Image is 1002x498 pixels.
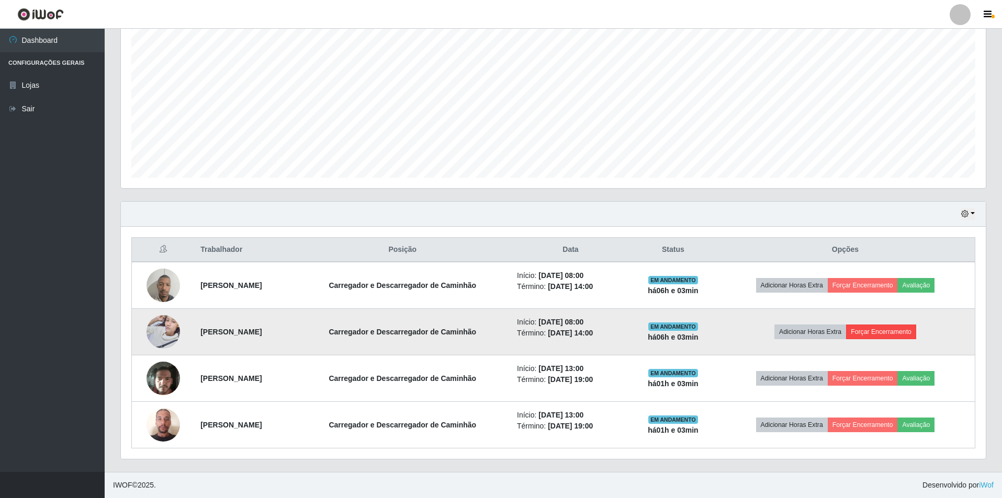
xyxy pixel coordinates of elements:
strong: [PERSON_NAME] [200,374,262,383]
span: IWOF [113,481,132,489]
th: Trabalhador [194,238,294,262]
strong: há 06 h e 03 min [648,333,699,341]
button: Avaliação [897,371,935,386]
time: [DATE] 08:00 [538,318,583,326]
button: Forçar Encerramento [828,418,898,432]
time: [DATE] 08:00 [538,271,583,280]
strong: há 01 h e 03 min [648,426,699,434]
th: Opções [716,238,975,262]
time: [DATE] 13:00 [538,364,583,373]
li: Início: [517,410,624,421]
button: Forçar Encerramento [828,371,898,386]
strong: [PERSON_NAME] [200,328,262,336]
th: Status [631,238,716,262]
button: Adicionar Horas Extra [774,325,846,339]
a: iWof [979,481,994,489]
span: EM ANDAMENTO [648,322,698,331]
strong: Carregador e Descarregador de Caminhão [329,421,476,429]
button: Adicionar Horas Extra [756,418,828,432]
li: Término: [517,328,624,339]
strong: há 01 h e 03 min [648,379,699,388]
li: Início: [517,363,624,374]
time: [DATE] 19:00 [548,422,593,430]
span: EM ANDAMENTO [648,276,698,284]
li: Término: [517,421,624,432]
button: Avaliação [897,278,935,293]
button: Adicionar Horas Extra [756,278,828,293]
strong: Carregador e Descarregador de Caminhão [329,281,476,289]
img: 1755778947214.jpeg [147,402,180,447]
time: [DATE] 19:00 [548,375,593,384]
img: 1754024702641.jpeg [147,263,180,307]
time: [DATE] 14:00 [548,329,593,337]
img: 1751312410869.jpeg [147,356,180,401]
img: 1755028690244.jpeg [147,309,180,354]
button: Forçar Encerramento [846,325,916,339]
strong: [PERSON_NAME] [200,421,262,429]
span: EM ANDAMENTO [648,369,698,377]
strong: Carregador e Descarregador de Caminhão [329,328,476,336]
li: Início: [517,270,624,281]
strong: [PERSON_NAME] [200,281,262,289]
span: EM ANDAMENTO [648,415,698,424]
span: Desenvolvido por [922,480,994,491]
li: Término: [517,374,624,385]
button: Avaliação [897,418,935,432]
button: Adicionar Horas Extra [756,371,828,386]
strong: há 06 h e 03 min [648,286,699,295]
span: © 2025 . [113,480,156,491]
li: Término: [517,281,624,292]
time: [DATE] 14:00 [548,282,593,291]
li: Início: [517,317,624,328]
strong: Carregador e Descarregador de Caminhão [329,374,476,383]
th: Data [511,238,631,262]
img: CoreUI Logo [17,8,64,21]
button: Forçar Encerramento [828,278,898,293]
th: Posição [295,238,511,262]
time: [DATE] 13:00 [538,411,583,419]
